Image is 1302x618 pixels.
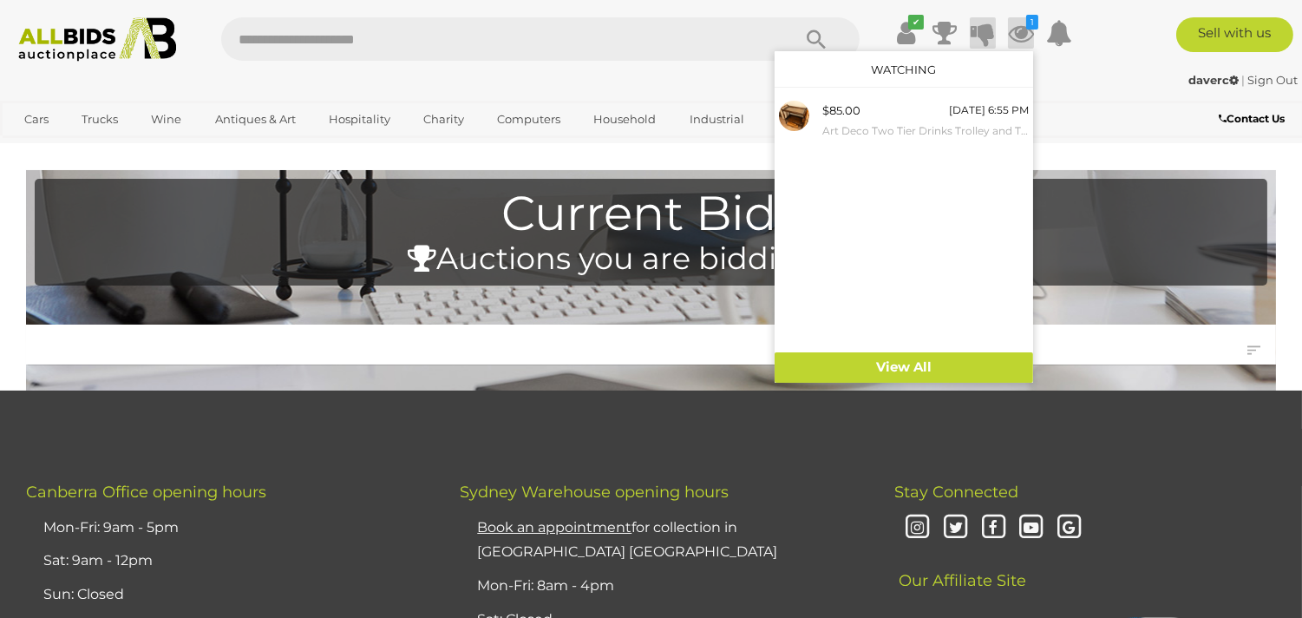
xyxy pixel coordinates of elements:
[894,545,1026,590] span: Our Affiliate Site
[1219,112,1285,125] b: Contact Us
[1054,513,1084,543] i: Google
[39,578,416,612] li: Sun: Closed
[477,519,631,536] u: Book an appointment
[1188,73,1239,87] strong: daverc
[582,105,667,134] a: Household
[1026,15,1038,30] i: 1
[779,101,809,131] img: 53538-26a.jpg
[908,15,924,30] i: ✔
[1188,73,1241,87] a: daverc
[1176,17,1293,52] a: Sell with us
[1247,73,1298,87] a: Sign Out
[412,105,475,134] a: Charity
[477,519,777,561] a: Book an appointmentfor collection in [GEOGRAPHIC_DATA] [GEOGRAPHIC_DATA]
[903,513,933,543] i: Instagram
[39,544,416,578] li: Sat: 9am - 12pm
[1219,109,1289,128] a: Contact Us
[39,511,416,545] li: Mon-Fri: 9am - 5pm
[1241,73,1245,87] span: |
[204,105,307,134] a: Antiques & Art
[775,352,1033,383] a: View All
[822,122,1029,141] small: Art Deco Two Tier Drinks Trolley and Tray
[26,483,266,502] span: Canberra Office opening hours
[486,105,572,134] a: Computers
[460,483,729,502] span: Sydney Warehouse opening hours
[10,17,186,62] img: Allbids.com.au
[13,134,159,162] a: [GEOGRAPHIC_DATA]
[1008,17,1034,49] a: 1
[775,96,1033,144] a: $85.00 [DATE] 6:55 PM Art Deco Two Tier Drinks Trolley and Tray
[678,105,756,134] a: Industrial
[43,187,1259,240] h1: Current Bids
[766,105,842,134] a: Jewellery
[949,101,1029,120] div: [DATE] 6:55 PM
[70,105,129,134] a: Trucks
[473,569,850,603] li: Mon-Fri: 8am - 4pm
[43,242,1259,276] h4: Auctions you are bidding on
[871,62,936,76] a: Watching
[140,105,193,134] a: Wine
[894,483,1018,502] span: Stay Connected
[822,103,860,117] span: $85.00
[13,105,60,134] a: Cars
[940,513,971,543] i: Twitter
[773,17,860,61] button: Search
[893,17,919,49] a: ✔
[978,513,1009,543] i: Facebook
[317,105,402,134] a: Hospitality
[1017,513,1047,543] i: Youtube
